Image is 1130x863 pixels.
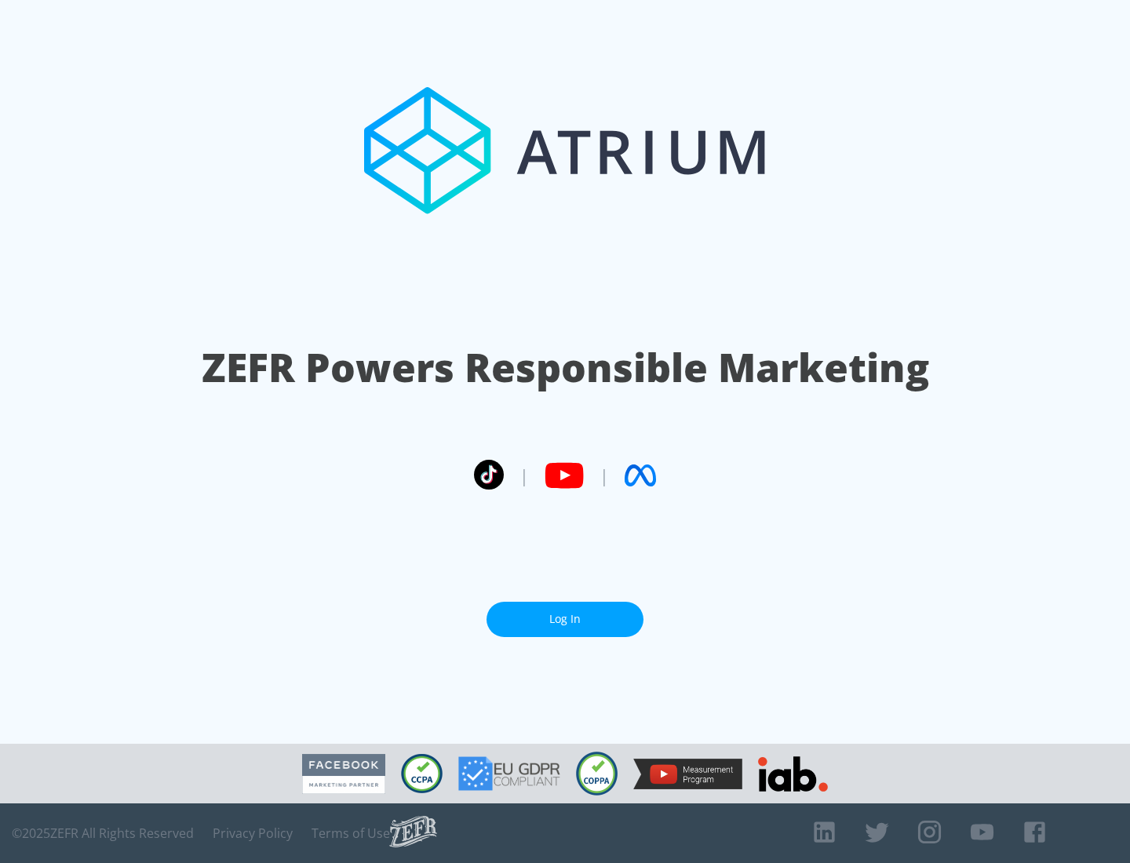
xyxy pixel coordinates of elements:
img: CCPA Compliant [401,754,443,793]
img: IAB [758,756,828,792]
img: GDPR Compliant [458,756,560,791]
a: Log In [487,602,643,637]
img: COPPA Compliant [576,752,618,796]
span: © 2025 ZEFR All Rights Reserved [12,825,194,841]
a: Privacy Policy [213,825,293,841]
span: | [600,464,609,487]
img: YouTube Measurement Program [633,759,742,789]
a: Terms of Use [312,825,390,841]
img: Facebook Marketing Partner [302,754,385,794]
span: | [519,464,529,487]
h1: ZEFR Powers Responsible Marketing [202,340,929,395]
